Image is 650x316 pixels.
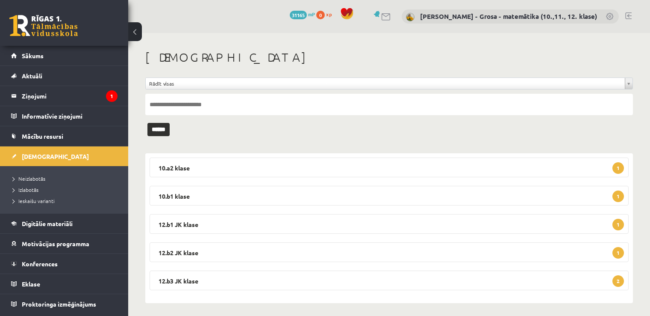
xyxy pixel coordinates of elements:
legend: Ziņojumi [22,86,118,106]
span: Rādīt visas [149,78,621,89]
span: 31165 [290,11,307,19]
a: Proktoringa izmēģinājums [11,294,118,314]
span: Konferences [22,260,58,268]
legend: 12.b1 JK klase [150,214,629,234]
a: Ieskaišu varianti [13,197,120,205]
legend: 10.a2 klase [150,158,629,177]
a: [DEMOGRAPHIC_DATA] [11,146,118,166]
span: Izlabotās [13,186,38,193]
span: Proktoringa izmēģinājums [22,300,96,308]
span: mP [308,11,315,18]
legend: 12.b2 JK klase [150,242,629,262]
i: 1 [106,90,118,102]
a: Motivācijas programma [11,234,118,253]
img: Laima Tukāne - Grosa - matemātika (10.,11., 12. klase) [406,13,415,21]
span: Mācību resursi [22,132,63,140]
a: Neizlabotās [13,175,120,182]
span: Ieskaišu varianti [13,197,55,204]
span: 1 [612,247,624,259]
legend: 10.b1 klase [150,186,629,206]
span: Digitālie materiāli [22,220,73,227]
a: Sākums [11,46,118,66]
a: Izlabotās [13,186,120,194]
span: 1 [612,191,624,202]
legend: Informatīvie ziņojumi [22,106,118,126]
a: Rādīt visas [146,78,632,89]
a: Informatīvie ziņojumi [11,106,118,126]
span: xp [326,11,332,18]
span: Neizlabotās [13,175,45,182]
span: 0 [316,11,325,19]
a: Ziņojumi1 [11,86,118,106]
span: Aktuāli [22,72,42,80]
a: Digitālie materiāli [11,214,118,233]
a: 31165 mP [290,11,315,18]
span: 1 [612,219,624,230]
legend: 12.b3 JK klase [150,271,629,290]
a: Eklase [11,274,118,294]
a: Mācību resursi [11,126,118,146]
span: [DEMOGRAPHIC_DATA] [22,152,89,160]
a: [PERSON_NAME] - Grosa - matemātika (10.,11., 12. klase) [420,12,597,21]
span: Eklase [22,280,40,288]
span: 2 [612,275,624,287]
a: Aktuāli [11,66,118,86]
span: Sākums [22,52,44,60]
a: Konferences [11,254,118,274]
h1: [DEMOGRAPHIC_DATA] [145,50,633,65]
span: 1 [612,162,624,174]
a: Rīgas 1. Tālmācības vidusskola [9,15,78,36]
a: 0 xp [316,11,336,18]
span: Motivācijas programma [22,240,89,247]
